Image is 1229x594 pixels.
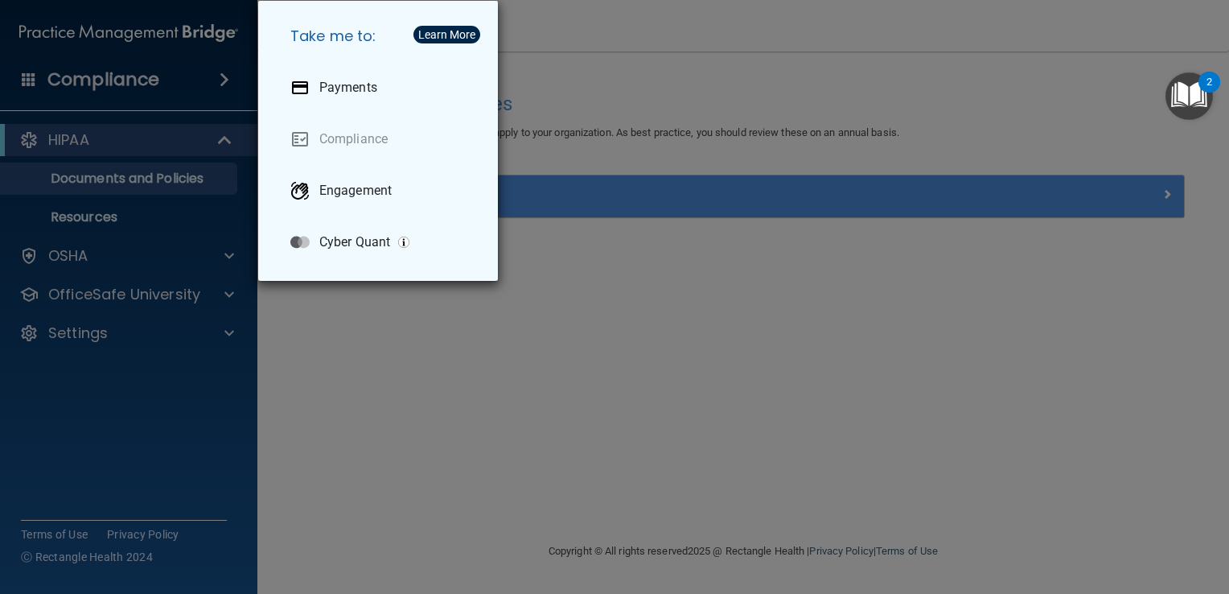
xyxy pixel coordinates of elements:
h5: Take me to: [277,14,485,59]
div: Learn More [418,29,475,40]
div: 2 [1206,82,1212,103]
a: Payments [277,65,485,110]
p: Cyber Quant [319,234,390,250]
a: Compliance [277,117,485,162]
button: Learn More [413,26,480,43]
p: Payments [319,80,377,96]
a: Engagement [277,168,485,213]
p: Engagement [319,183,392,199]
button: Open Resource Center, 2 new notifications [1165,72,1213,120]
a: Cyber Quant [277,220,485,265]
